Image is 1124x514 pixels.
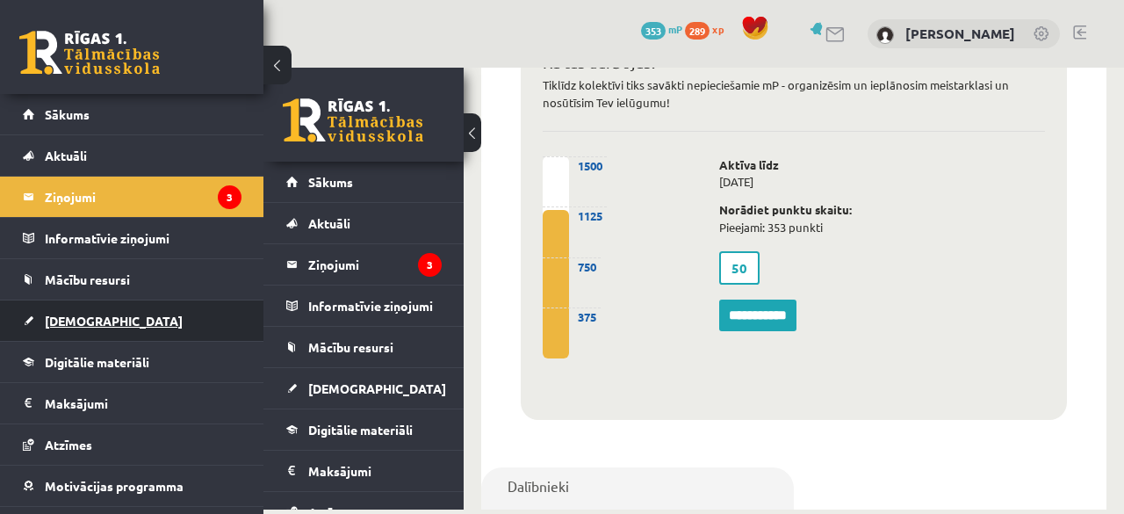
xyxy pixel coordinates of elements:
[23,94,241,134] a: Sākums
[685,22,732,36] a: 289 xp
[45,478,184,494] span: Motivācijas programma
[23,383,178,424] a: Maksājumi
[456,184,496,218] label: 50
[23,466,241,506] a: Motivācijas programma
[23,218,178,258] a: Informatīvie ziņojumi
[19,31,160,75] a: Rīgas 1. Tālmācības vidusskola
[23,177,241,217] a: Ziņojumi3
[45,354,149,370] span: Digitālie materiāli
[218,400,530,444] a: Dalībnieki
[279,89,343,107] div: 1500
[712,22,724,36] span: xp
[279,240,337,258] div: 375
[45,313,183,329] span: [DEMOGRAPHIC_DATA]
[668,22,682,36] span: mP
[45,383,178,424] legend: Maksājumi
[23,342,241,382] a: Digitālie materiāli
[23,135,178,176] a: Aktuāli
[45,271,130,287] span: Mācību resursi
[905,25,1015,42] a: [PERSON_NAME]
[45,106,90,122] span: Sākums
[685,22,710,40] span: 289
[279,139,343,157] div: 1125
[456,90,515,105] strong: Aktīva līdz
[45,148,87,163] span: Aktuāli
[23,259,241,300] a: Mācību resursi
[23,135,241,176] a: Aktuāli
[23,383,241,424] a: Maksājumi
[279,9,782,44] p: Tiklīdz kolektīvi tiks savākti nepieciešamie mP - organizēsim un ieplānosim meistarklasi un nosūt...
[45,437,92,452] span: Atzīmes
[456,134,588,149] strong: Norādiet punktu skaitu:
[23,177,178,217] a: Ziņojumi3
[456,134,782,169] p: Pieejami: 353 punkti
[23,342,178,382] a: Digitālie materiāli
[23,424,241,465] a: Atzīmes
[641,22,666,40] span: 353
[23,424,178,465] a: Atzīmes
[45,218,178,258] legend: Informatīvie ziņojumi
[641,22,682,36] a: 353 mP
[155,185,178,209] i: 3
[45,177,241,217] legend: Ziņojumi
[45,218,241,258] legend: Informatīvie ziņojumi
[45,177,178,217] legend: Ziņojumi
[456,89,782,124] p: [DATE]
[23,94,178,134] a: Sākums
[45,383,241,424] legend: Maksājumi
[23,300,241,341] a: [DEMOGRAPHIC_DATA]
[218,185,241,209] i: 3
[23,259,178,300] a: Mācību resursi
[279,190,337,208] div: 750
[23,218,241,258] a: Informatīvie ziņojumi
[876,26,894,44] img: Keita Kudravceva
[23,300,178,341] a: [DEMOGRAPHIC_DATA]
